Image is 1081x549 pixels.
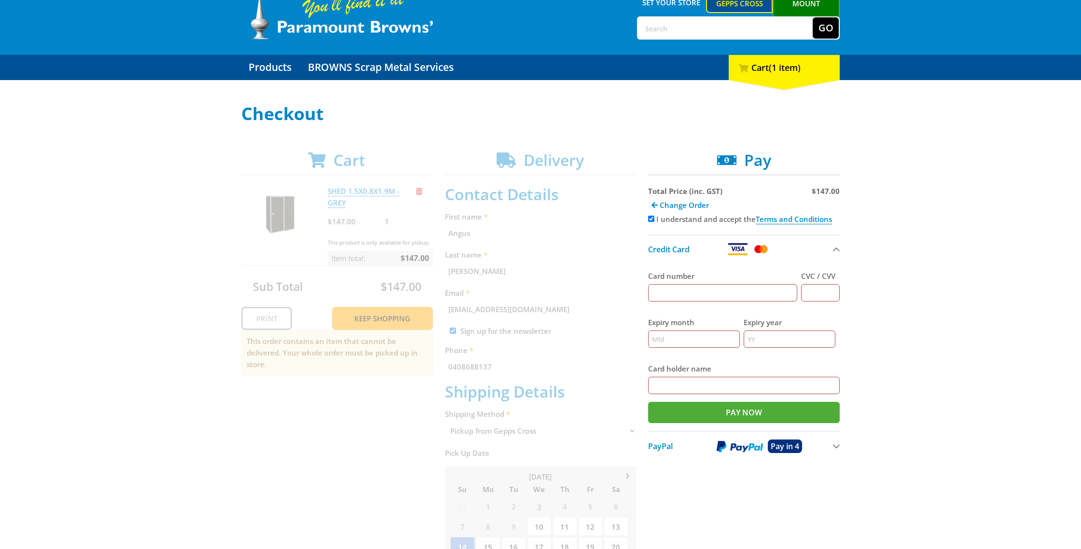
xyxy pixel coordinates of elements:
button: Credit Card [648,234,840,263]
a: Change Order [648,197,712,213]
button: PayPal Pay in 4 [648,431,840,461]
input: Search [638,17,813,39]
label: I understand and accept the [656,214,832,224]
span: Change Order [660,200,709,210]
span: Credit Card [648,244,690,255]
span: Pay [744,150,771,170]
label: Card number [648,270,797,282]
h1: Checkout [241,104,840,124]
label: CVC / CVV [801,270,840,282]
a: Terms and Conditions [756,214,832,224]
img: Mastercard [752,243,769,255]
strong: $147.00 [812,186,840,196]
label: Card holder name [648,363,840,374]
input: Please accept the terms and conditions. [648,216,654,222]
span: PayPal [648,441,673,452]
label: Expiry month [648,316,740,328]
button: Go [813,17,839,39]
input: Pay Now [648,402,840,423]
label: Expiry year [744,316,835,328]
img: Visa [727,243,748,255]
span: (1 item) [769,62,801,73]
input: YY [744,330,835,348]
img: PayPal [717,440,763,453]
a: Go to the Products page [241,55,299,80]
a: Go to the BROWNS Scrap Metal Services page [301,55,461,80]
strong: Total Price (inc. GST) [648,186,722,196]
input: MM [648,330,740,348]
span: Pay in 4 [771,441,799,452]
div: Cart [729,55,840,80]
